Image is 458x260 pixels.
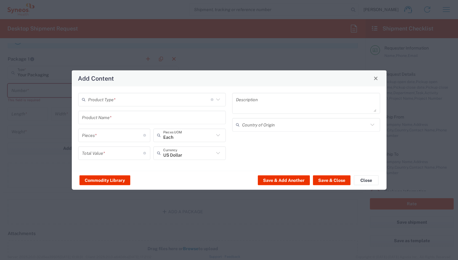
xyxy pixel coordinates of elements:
button: Save & Close [313,175,351,185]
button: Commodity Library [79,175,130,185]
button: Close [371,74,380,82]
h4: Add Content [78,74,114,83]
button: Save & Add Another [258,175,310,185]
button: Close [354,175,379,185]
